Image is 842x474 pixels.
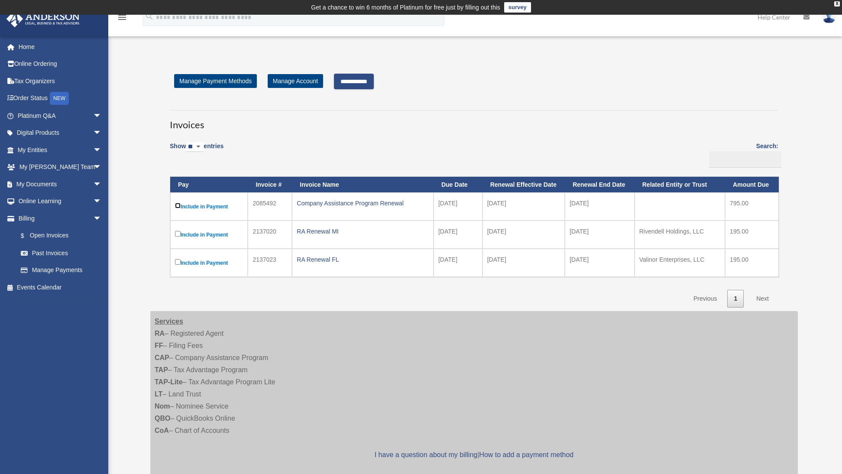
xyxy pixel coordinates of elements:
a: Events Calendar [6,279,115,296]
a: menu [117,15,127,23]
span: arrow_drop_down [93,159,110,176]
strong: RA [155,330,165,337]
img: User Pic [823,11,836,23]
div: RA Renewal FL [297,253,429,266]
span: $ [26,231,30,241]
label: Include in Payment [175,229,243,240]
div: close [834,1,840,6]
th: Renewal Effective Date: activate to sort column ascending [483,177,565,193]
th: Amount Due: activate to sort column ascending [725,177,779,193]
label: Include in Payment [175,257,243,268]
a: My Entitiesarrow_drop_down [6,141,115,159]
strong: Services [155,318,183,325]
label: Show entries [170,141,223,161]
a: Past Invoices [12,244,110,262]
div: Get a chance to win 6 months of Platinum for free just by filling out this [311,2,500,13]
a: survey [504,2,531,13]
a: Digital Productsarrow_drop_down [6,124,115,142]
i: menu [117,12,127,23]
td: 795.00 [725,192,779,221]
span: arrow_drop_down [93,141,110,159]
td: [DATE] [483,192,565,221]
span: arrow_drop_down [93,193,110,211]
td: [DATE] [483,221,565,249]
div: Company Assistance Program Renewal [297,197,429,209]
td: 195.00 [725,249,779,277]
strong: FF [155,342,163,349]
td: Rivendell Holdings, LLC [635,221,725,249]
a: $Open Invoices [12,227,106,245]
a: Next [750,290,775,308]
a: My Documentsarrow_drop_down [6,175,115,193]
span: arrow_drop_down [93,175,110,193]
i: search [145,12,154,21]
strong: TAP-Lite [155,378,183,386]
a: Billingarrow_drop_down [6,210,110,227]
td: [DATE] [565,249,635,277]
img: Anderson Advisors Platinum Portal [4,10,82,27]
a: 1 [727,290,744,308]
td: [DATE] [483,249,565,277]
th: Pay: activate to sort column descending [170,177,248,193]
td: [DATE] [565,192,635,221]
a: Online Ordering [6,55,115,73]
td: 2137020 [248,221,292,249]
strong: TAP [155,366,168,373]
td: Valinor Enterprises, LLC [635,249,725,277]
th: Invoice #: activate to sort column ascending [248,177,292,193]
input: Include in Payment [175,203,181,208]
input: Include in Payment [175,259,181,265]
select: Showentries [186,142,204,152]
a: I have a question about my billing [375,451,477,458]
td: [DATE] [434,249,483,277]
a: Online Learningarrow_drop_down [6,193,115,210]
a: Manage Payments [12,262,110,279]
a: Manage Payment Methods [174,74,257,88]
a: Home [6,38,115,55]
p: | [155,449,793,461]
label: Search: [706,141,778,168]
label: Include in Payment [175,201,243,212]
h3: Invoices [170,110,778,132]
input: Include in Payment [175,231,181,237]
strong: CoA [155,427,169,434]
div: NEW [50,92,69,105]
a: Platinum Q&Aarrow_drop_down [6,107,115,124]
td: [DATE] [434,192,483,221]
th: Renewal End Date: activate to sort column ascending [565,177,635,193]
th: Due Date: activate to sort column ascending [434,177,483,193]
a: Previous [687,290,723,308]
div: RA Renewal MI [297,225,429,237]
strong: Nom [155,403,170,410]
td: [DATE] [434,221,483,249]
span: arrow_drop_down [93,210,110,227]
span: arrow_drop_down [93,124,110,142]
a: My [PERSON_NAME] Teamarrow_drop_down [6,159,115,176]
input: Search: [709,151,781,168]
a: Tax Organizers [6,72,115,90]
span: arrow_drop_down [93,107,110,125]
td: 2137023 [248,249,292,277]
strong: CAP [155,354,169,361]
a: Manage Account [268,74,323,88]
td: 2085492 [248,192,292,221]
th: Related Entity or Trust: activate to sort column ascending [635,177,725,193]
strong: QBO [155,415,170,422]
strong: LT [155,390,162,398]
a: Order StatusNEW [6,90,115,107]
td: 195.00 [725,221,779,249]
a: How to add a payment method [479,451,573,458]
td: [DATE] [565,221,635,249]
th: Invoice Name: activate to sort column ascending [292,177,434,193]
